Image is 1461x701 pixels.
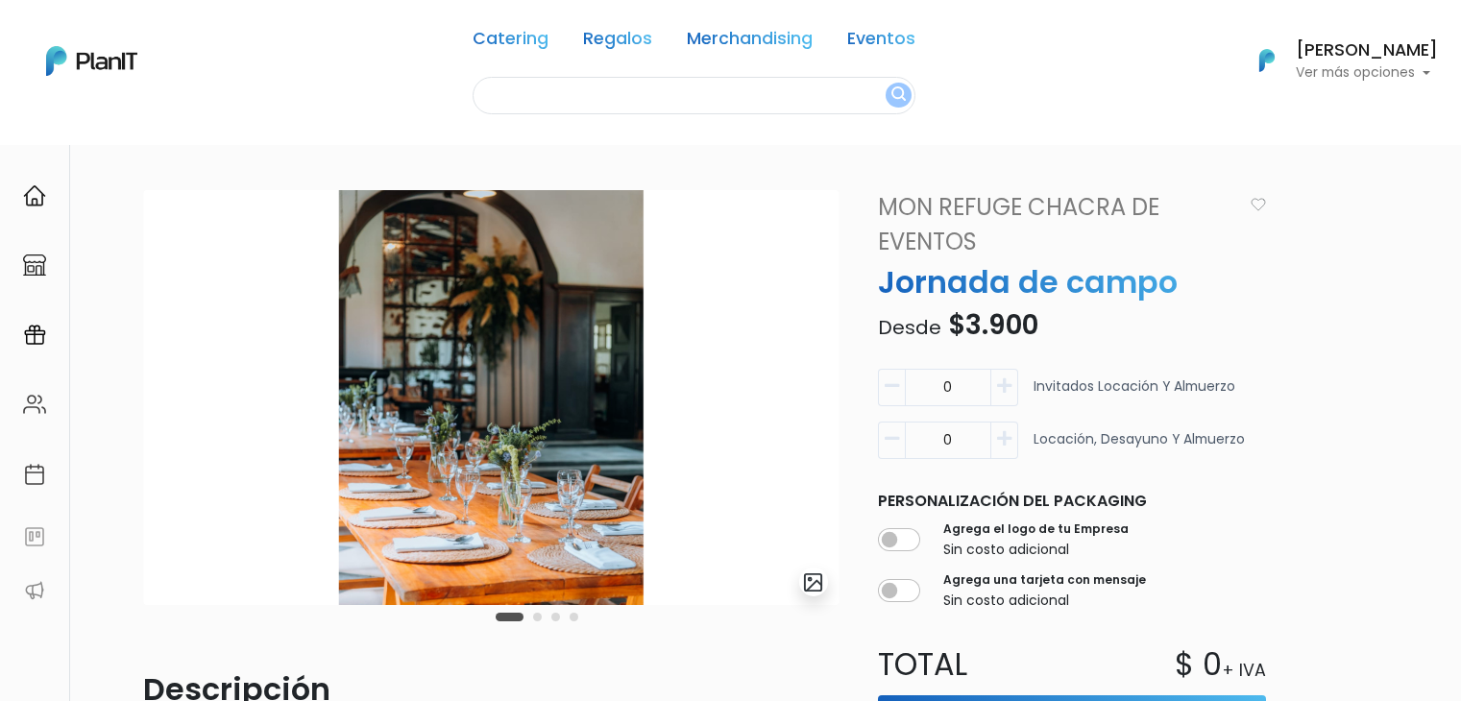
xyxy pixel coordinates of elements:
[23,393,46,416] img: people-662611757002400ad9ed0e3c099ab2801c6687ba6c219adb57efc949bc21e19d.svg
[23,525,46,548] img: feedback-78b5a0c8f98aac82b08bfc38622c3050aee476f2c9584af64705fc4e61158814.svg
[1234,36,1438,85] button: PlanIt Logo [PERSON_NAME] Ver más opciones
[1251,198,1266,211] img: heart_icon
[1222,658,1266,683] p: + IVA
[570,613,578,621] button: Carousel Page 4
[1034,429,1245,467] p: Locación, desayuno y almuerzo
[551,613,560,621] button: Carousel Page 3
[878,314,941,341] span: Desde
[866,190,1243,259] a: Mon Refuge chacra de eventos
[847,31,915,54] a: Eventos
[473,31,548,54] a: Catering
[943,520,1129,538] label: Agrega el logo de tu Empresa
[23,324,46,347] img: campaigns-02234683943229c281be62815700db0a1741e53638e28bf9629b52c665b00959.svg
[1296,66,1438,80] p: Ver más opciones
[943,571,1146,589] label: Agrega una tarjeta con mensaje
[1034,376,1235,414] p: Invitados Locación y almuerzo
[23,463,46,486] img: calendar-87d922413cdce8b2cf7b7f5f62616a5cf9e4887200fb71536465627b3292af00.svg
[1296,42,1438,60] h6: [PERSON_NAME]
[943,591,1146,611] p: Sin costo adicional
[866,641,1072,688] p: Total
[891,86,906,105] img: search_button-432b6d5273f82d61273b3651a40e1bd1b912527efae98b1b7a1b2c0702e16a8d.svg
[491,605,583,628] div: Carousel Pagination
[687,31,813,54] a: Merchandising
[943,540,1129,560] p: Sin costo adicional
[866,259,1278,305] p: Jornada de campo
[1246,39,1288,82] img: PlanIt Logo
[46,46,137,76] img: PlanIt Logo
[496,613,524,621] button: Carousel Page 1 (Current Slide)
[143,190,840,605] img: Dise%C3%B1o_sin_t%C3%ADtulo_-_2025-02-10T105753.349.png
[533,613,542,621] button: Carousel Page 2
[583,31,652,54] a: Regalos
[23,254,46,277] img: marketplace-4ceaa7011d94191e9ded77b95e3339b90024bf715f7c57f8cf31f2d8c509eaba.svg
[23,579,46,602] img: partners-52edf745621dab592f3b2c58e3bca9d71375a7ef29c3b500c9f145b62cc070d4.svg
[948,306,1038,344] span: $3.900
[802,571,824,593] img: gallery-light
[878,490,1266,513] p: Personalización del packaging
[23,184,46,207] img: home-e721727adea9d79c4d83392d1f703f7f8bce08238fde08b1acbfd93340b81755.svg
[1175,641,1222,688] p: $ 0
